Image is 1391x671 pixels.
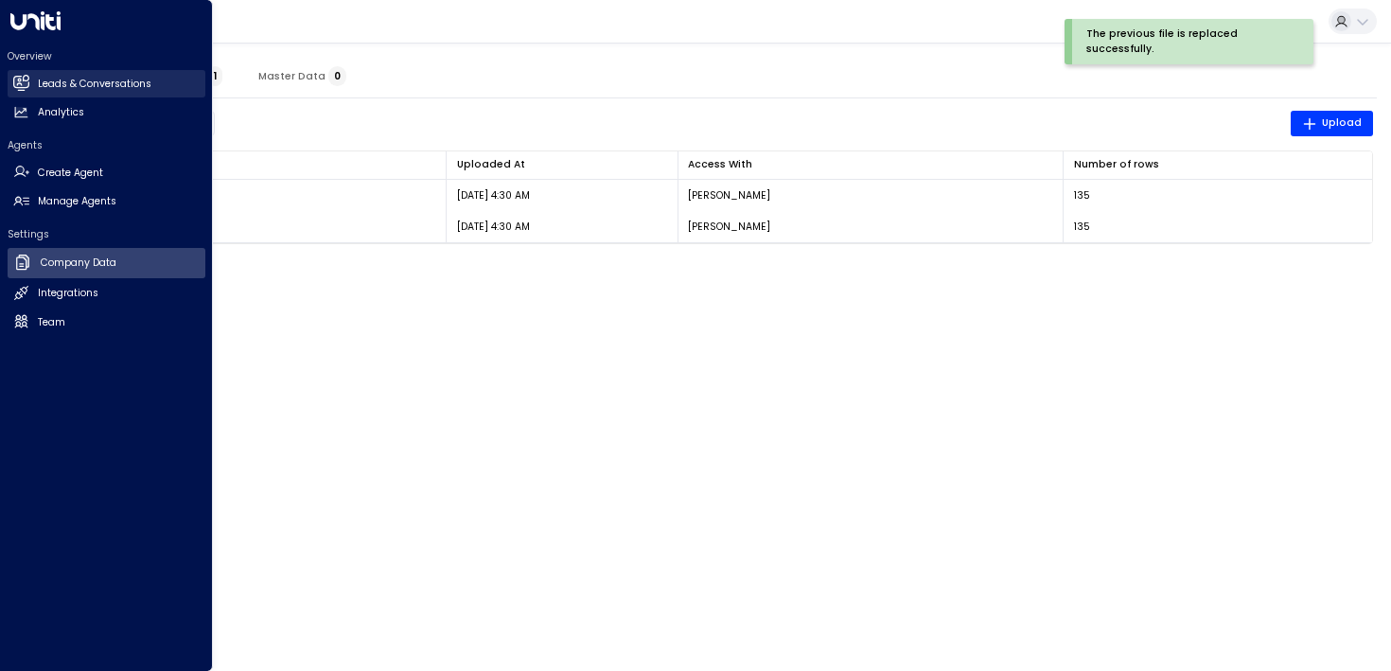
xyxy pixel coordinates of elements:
div: The previous file is replaced successfully. [1086,26,1285,57]
span: 135 [1074,220,1090,234]
a: Team [8,309,205,336]
h2: Analytics [38,105,84,120]
a: Company Data [8,248,205,278]
h2: Team [38,315,65,330]
button: Upload [1291,111,1374,137]
h2: Integrations [38,286,98,301]
h2: Overview [8,49,205,63]
a: Integrations [8,280,205,308]
span: 0 [328,66,346,86]
span: 135 [1074,188,1090,203]
a: Leads & Conversations [8,70,205,97]
h2: Manage Agents [38,194,116,209]
div: Number of rows [1074,156,1363,173]
h2: Create Agent [38,166,103,181]
a: Analytics [8,99,205,127]
span: Upload [1302,115,1363,132]
p: [PERSON_NAME] [688,188,770,203]
div: Access With [688,156,1053,173]
a: Create Agent [8,159,205,186]
p: [DATE] 4:30 AM [457,220,530,234]
h2: Settings [8,227,205,241]
h2: Agents [8,138,205,152]
h2: Leads & Conversations [38,77,151,92]
h2: Company Data [41,256,116,271]
p: [PERSON_NAME] [688,220,770,234]
p: [DATE] 4:30 AM [457,188,530,203]
span: Master Data [258,70,346,82]
div: Uploaded At [457,156,525,173]
a: Manage Agents [8,188,205,216]
div: Number of rows [1074,156,1159,173]
div: Uploaded At [457,156,668,173]
div: File Name [71,156,436,173]
span: 1 [208,66,222,86]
